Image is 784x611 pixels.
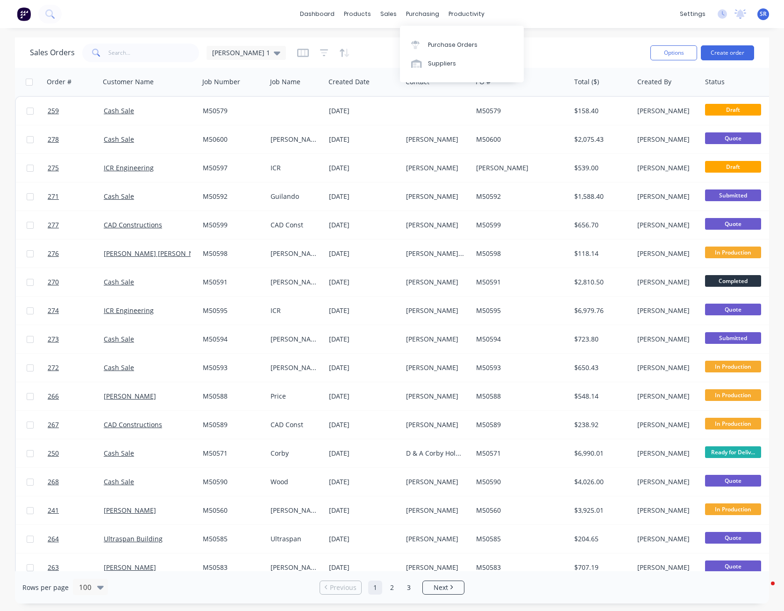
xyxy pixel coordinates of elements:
div: Price [271,392,319,401]
div: [DATE] [329,249,399,258]
div: [PERSON_NAME] [637,220,695,230]
div: Guilando [271,192,319,201]
div: ICR [271,306,319,315]
span: Previous [330,583,356,592]
span: 264 [48,534,59,544]
div: M50591 [203,277,260,287]
div: M50590 [476,477,563,487]
span: 263 [48,563,59,572]
div: [PERSON_NAME] [637,106,695,116]
span: 275 [48,163,59,173]
div: [PERSON_NAME] [406,477,465,487]
div: $118.14 [574,249,627,258]
a: [PERSON_NAME] [104,563,156,572]
span: Draft [705,161,761,173]
div: M50595 [203,306,260,315]
a: 277 [48,211,104,239]
a: 264 [48,525,104,553]
div: [PERSON_NAME] [406,392,465,401]
div: [DATE] [329,449,399,458]
div: M50594 [203,335,260,344]
a: [PERSON_NAME] [PERSON_NAME] Constructions [104,249,256,258]
span: 276 [48,249,59,258]
a: 250 [48,439,104,467]
a: 241 [48,496,104,524]
span: [PERSON_NAME] 1 [212,48,270,58]
span: Quote [705,218,761,230]
div: $1,588.40 [574,192,627,201]
a: 268 [48,468,104,496]
a: Cash Sale [104,363,134,372]
div: Created By [637,77,671,87]
a: 266 [48,382,104,410]
div: $656.70 [574,220,627,230]
div: [DATE] [329,277,399,287]
div: [PERSON_NAME] [406,163,465,173]
div: [PERSON_NAME] [406,420,465,429]
div: [PERSON_NAME] [406,220,465,230]
div: [PERSON_NAME] [406,135,465,144]
div: M50600 [476,135,563,144]
a: ICR Engineering [104,163,154,172]
div: [DATE] [329,306,399,315]
div: [PERSON_NAME] [637,277,695,287]
a: 263 [48,553,104,582]
div: Wood [271,477,319,487]
a: 274 [48,297,104,325]
span: In Production [705,503,761,515]
div: [PERSON_NAME] [271,135,319,144]
span: 273 [48,335,59,344]
div: [DATE] [329,506,399,515]
a: 271 [48,182,104,211]
a: Page 3 [402,581,416,595]
span: Completed [705,275,761,287]
div: [PERSON_NAME] [637,449,695,458]
span: SR [760,10,767,18]
div: M50592 [203,192,260,201]
div: [PERSON_NAME] [637,306,695,315]
div: [DATE] [329,220,399,230]
div: $4,026.00 [574,477,627,487]
span: Quote [705,475,761,487]
span: Rows per page [22,583,69,592]
a: 270 [48,268,104,296]
div: [PERSON_NAME] [637,363,695,372]
span: In Production [705,389,761,401]
div: M50591 [476,277,563,287]
div: $707.19 [574,563,627,572]
div: ICR [271,163,319,173]
div: M50599 [203,220,260,230]
div: M50588 [476,392,563,401]
span: Quote [705,304,761,315]
a: [PERSON_NAME] [104,392,156,400]
div: [DATE] [329,135,399,144]
a: Next page [423,583,464,592]
span: 272 [48,363,59,372]
div: $158.40 [574,106,627,116]
div: [PERSON_NAME] [406,363,465,372]
div: Job Number [202,77,240,87]
div: M50560 [476,506,563,515]
div: M50583 [476,563,563,572]
button: Create order [701,45,754,60]
a: Cash Sale [104,277,134,286]
div: M50589 [203,420,260,429]
div: [PERSON_NAME] [271,363,319,372]
a: Page 1 is your current page [368,581,382,595]
div: $3,925.01 [574,506,627,515]
div: M50571 [203,449,260,458]
div: Suppliers [428,59,456,68]
div: Ultraspan [271,534,319,544]
div: Created Date [328,77,370,87]
div: [PERSON_NAME] [637,534,695,544]
div: Purchase Orders [428,41,478,49]
div: Customer Name [103,77,154,87]
div: CAD Const [271,220,319,230]
div: CAD Const [271,420,319,429]
span: In Production [705,247,761,258]
span: In Production [705,418,761,429]
a: dashboard [295,7,339,21]
a: Cash Sale [104,449,134,458]
div: [DATE] [329,163,399,173]
div: [PERSON_NAME] [637,506,695,515]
